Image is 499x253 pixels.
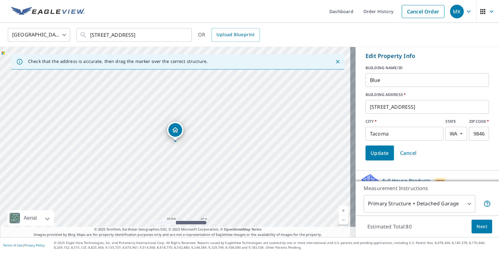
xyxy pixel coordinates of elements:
[366,65,489,71] label: BUILDING NAME/ID
[339,206,348,215] a: Current Level 19, Zoom In
[361,173,494,191] div: Full House ProductsNew
[90,26,179,44] input: Search by address or latitude-longitude
[339,215,348,225] a: Current Level 19, Zoom Out
[371,149,389,157] span: Update
[436,179,444,184] span: New
[445,127,467,141] div: WA
[450,5,464,18] div: MK
[211,28,259,42] a: Upload Blueprint
[364,195,475,212] div: Primary Structure + Detached Garage
[402,5,444,18] a: Cancel Order
[216,31,254,39] span: Upload Blueprint
[362,220,417,233] p: Estimated Total: $0
[469,119,489,124] label: ZIP CODE
[477,223,487,231] span: Next
[483,200,491,208] span: Your report will include the primary structure and a detached garage if one exists.
[334,58,342,66] button: Close
[364,184,491,192] p: Measurement Instructions
[3,243,45,247] p: |
[198,28,260,42] div: OR
[366,92,489,98] label: BUILDING ADDRESS
[167,122,183,141] div: Dropped pin, building 1, Residential property, 5819 S 19th St Tacoma, WA 98466
[22,210,39,226] div: Aerial
[445,119,467,124] label: STATE
[8,26,70,44] div: [GEOGRAPHIC_DATA]
[382,177,431,184] p: Full House Products
[7,210,54,226] div: Aerial
[224,227,250,232] a: OpenStreetMap
[366,146,394,160] button: Update
[366,119,443,124] label: CITY
[3,243,22,247] a: Terms of Use
[366,52,489,60] p: Edit Property Info
[28,59,208,64] p: Check that the address is accurate, then drag the marker over the correct structure.
[472,220,492,234] button: Next
[400,149,417,157] span: Cancel
[54,241,496,250] p: © 2025 Eagle View Technologies, Inc. and Pictometry International Corp. All Rights Reserved. Repo...
[395,146,422,160] button: Cancel
[94,227,262,232] span: © 2025 TomTom, Earthstar Geographics SIO, © 2025 Microsoft Corporation, ©
[450,131,457,137] em: WA
[251,227,262,232] a: Terms
[24,243,45,247] a: Privacy Policy
[11,7,85,16] img: EV Logo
